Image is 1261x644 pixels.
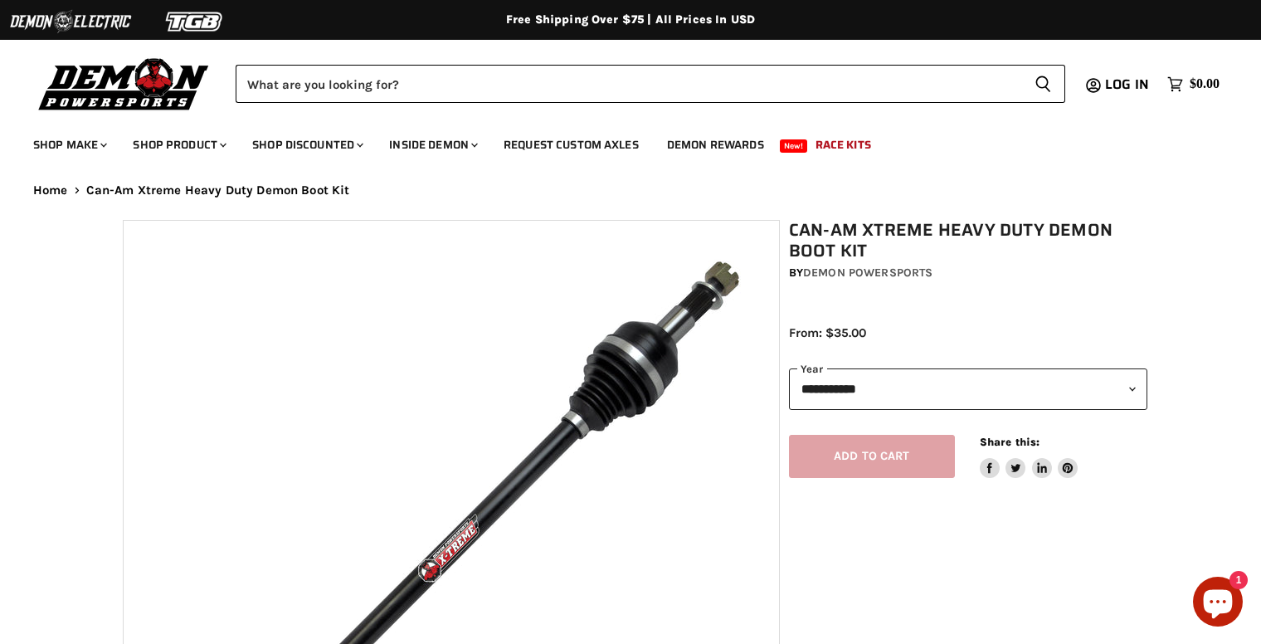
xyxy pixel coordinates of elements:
[120,128,236,162] a: Shop Product
[803,266,932,280] a: Demon Powersports
[8,6,133,37] img: Demon Electric Logo 2
[1021,65,1065,103] button: Search
[789,220,1147,261] h1: Can-Am Xtreme Heavy Duty Demon Boot Kit
[803,128,884,162] a: Race Kits
[789,368,1147,409] select: year
[780,139,808,153] span: New!
[655,128,777,162] a: Demon Rewards
[86,183,350,198] span: Can-Am Xtreme Heavy Duty Demon Boot Kit
[1159,72,1228,96] a: $0.00
[980,435,1078,479] aside: Share this:
[1098,77,1159,92] a: Log in
[789,325,866,340] span: From: $35.00
[21,128,117,162] a: Shop Make
[21,121,1215,162] ul: Main menu
[33,183,68,198] a: Home
[789,264,1147,282] div: by
[240,128,373,162] a: Shop Discounted
[133,6,257,37] img: TGB Logo 2
[980,436,1039,448] span: Share this:
[1190,76,1220,92] span: $0.00
[377,128,488,162] a: Inside Demon
[236,65,1021,103] input: Search
[33,54,215,113] img: Demon Powersports
[1188,577,1248,631] inbox-online-store-chat: Shopify online store chat
[491,128,651,162] a: Request Custom Axles
[236,65,1065,103] form: Product
[1105,74,1149,95] span: Log in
